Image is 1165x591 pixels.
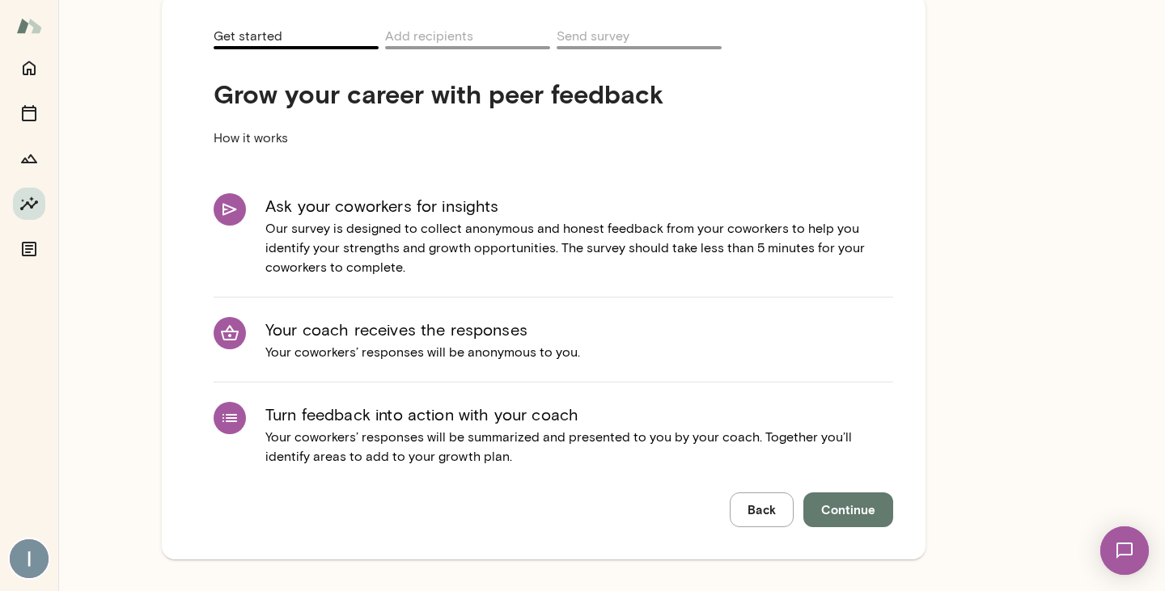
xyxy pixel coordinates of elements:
[265,317,580,343] h6: Your coach receives the responses
[13,142,45,175] button: Growth Plan
[13,52,45,84] button: Home
[385,28,473,47] span: Add recipients
[265,343,580,362] p: Your coworkers’ responses will be anonymous to you.
[214,28,282,47] span: Get started
[803,492,893,526] button: Continue
[214,78,757,109] h4: Grow your career with peer feedback
[265,428,893,466] p: Your coworkers’ responses will be summarized and presented to you by your coach. Together you’ll ...
[821,499,875,520] span: Continue
[13,188,45,220] button: Insights
[265,219,893,277] p: Our survey is designed to collect anonymous and honest feedback from your coworkers to help you i...
[730,492,794,526] button: Back
[265,193,893,219] h6: Ask your coworkers for insights
[265,402,893,428] h6: Turn feedback into action with your coach
[13,233,45,265] button: Documents
[13,97,45,129] button: Sessions
[10,539,49,578] img: Ishaan Gupta
[557,28,629,47] span: Send survey
[214,109,757,167] p: How it works
[16,11,42,41] img: Mento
